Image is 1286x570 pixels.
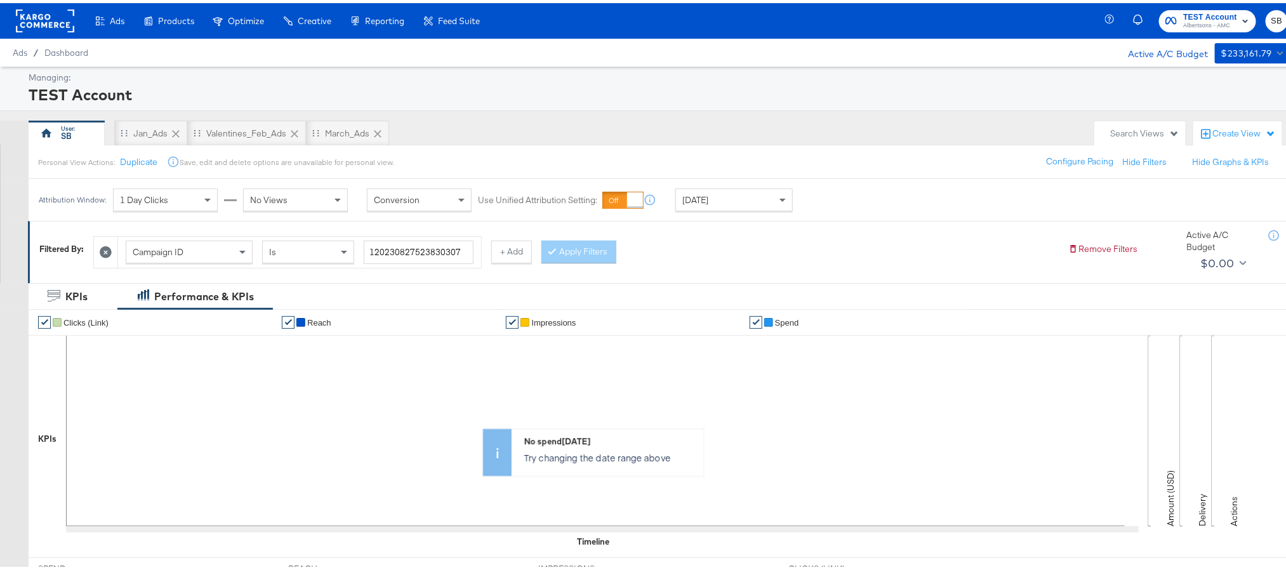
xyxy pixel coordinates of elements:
div: No spend [DATE] [524,432,698,444]
div: TEST Account [29,81,1285,102]
div: Drag to reorder tab [194,126,201,133]
span: Campaign ID [133,243,183,255]
div: Create View [1212,124,1276,137]
div: $233,161.79 [1221,43,1272,58]
div: Personal View Actions: [38,154,115,164]
span: Reach [307,315,331,324]
div: $0.00 [1200,251,1235,270]
span: Impressions [531,315,576,324]
span: / [27,44,44,55]
button: $0.00 [1195,250,1249,270]
div: Jan_Ads [133,124,168,136]
div: Performance & KPIs [154,286,254,301]
div: Managing: [29,69,1285,81]
div: Valentines_Feb_Ads [206,124,286,136]
button: TEST AccountAlbertsons - AMC [1159,7,1256,29]
span: Products [158,13,194,23]
div: Active A/C Budget [1115,40,1209,59]
span: SB [1271,11,1283,25]
span: Optimize [228,13,264,23]
a: ✔ [506,313,519,326]
span: 1 Day Clicks [120,191,168,202]
span: Is [269,243,276,255]
a: ✔ [750,313,762,326]
span: Clicks (Link) [63,315,109,324]
a: Dashboard [44,44,88,55]
button: + Add [491,237,532,260]
div: SB [61,127,72,139]
button: Duplicate [120,153,157,165]
a: ✔ [38,313,51,326]
input: Enter a search term [364,237,474,261]
span: Creative [298,13,331,23]
label: Use Unified Attribution Setting: [478,191,597,203]
div: Save, edit and delete options are unavailable for personal view. [180,154,394,164]
span: Ads [110,13,124,23]
button: Configure Pacing [1037,147,1122,170]
div: Drag to reorder tab [121,126,128,133]
button: Hide Filters [1122,153,1167,165]
div: Attribution Window: [38,192,107,201]
div: Active A/C Budget [1186,226,1256,249]
a: ✔ [282,313,295,326]
div: Drag to reorder tab [312,126,319,133]
span: Albertsons - AMC [1183,18,1237,28]
span: No Views [250,191,288,202]
div: KPIs [65,286,88,301]
span: Feed Suite [438,13,480,23]
button: Remove Filters [1068,240,1137,252]
p: Try changing the date range above [524,448,698,461]
button: Hide Graphs & KPIs [1192,153,1269,165]
span: Ads [13,44,27,55]
span: TEST Account [1183,8,1237,21]
div: Search Views [1110,124,1179,136]
span: [DATE] [682,191,708,202]
span: Spend [775,315,799,324]
span: Reporting [365,13,404,23]
div: Filtered By: [39,240,84,252]
div: March_Ads [325,124,369,136]
span: Conversion [374,191,420,202]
